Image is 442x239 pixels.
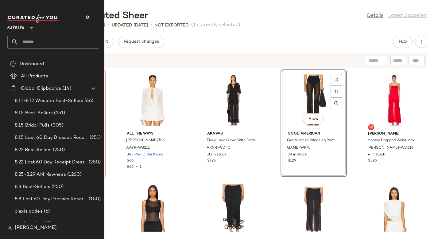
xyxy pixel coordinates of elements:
span: ALL THE WAYS [127,131,179,137]
img: AAYR-WS211_V1.jpg [122,72,184,129]
span: (66) [83,97,93,104]
span: 8.15 Best-Sellers [15,110,53,117]
span: 8.22 Last 60 Day Receipt Dresses [15,159,87,166]
span: 343 Pre-Order Items [127,152,163,158]
span: (250) [87,159,101,166]
span: Gauze Mesh Wide Leg Pant [287,138,335,143]
span: 8.15 Bridal Pulls [15,122,50,129]
button: View [303,113,324,124]
span: View [308,116,319,121]
img: SHON-WD616_V1.jpg [363,72,425,129]
span: Hub [398,39,407,44]
button: Request changes [118,36,164,48]
span: All Products [21,73,48,80]
span: (250) [52,147,65,154]
span: 4 in stock [368,152,385,158]
img: AKNR-WD40_V1.jpg [202,72,264,129]
span: (250) [50,183,64,190]
span: (12) [43,220,52,227]
span: 8.8 Last 60 Day Dresses Receipts Best-Sellers [15,196,87,203]
span: (1 currently selected) [191,22,240,29]
img: svg%3e [369,125,373,129]
span: AKNR-WD40 [207,145,231,151]
span: 8.25-8.29 AM Newness [15,171,66,178]
span: 1 [140,165,142,169]
span: [PERSON_NAME] Top [126,138,165,143]
span: alexis codes [15,220,43,227]
span: (251) [88,134,101,141]
span: $795 [207,158,216,164]
span: • [108,22,109,29]
span: AAYR-WS211 [126,145,150,151]
span: • [134,165,140,169]
span: Request changes [123,39,159,44]
span: Global Clipboards [21,85,61,92]
img: svg%3e [335,90,338,93]
span: alexis codes [15,208,43,215]
span: Moraya Dropped Waist Maxi Dress [367,138,420,143]
span: $395 [368,158,377,164]
span: Dashboard [20,61,44,68]
span: [PERSON_NAME]-WD616 [367,145,413,151]
span: 8.15 Last 60 Day Dresses Receipt [15,134,88,141]
span: • [150,22,152,29]
span: 10 in stock [207,152,227,158]
img: svg%3e [335,78,338,82]
span: (305) [50,122,63,129]
span: (6) [43,208,50,215]
button: Hub [393,36,413,48]
img: svg%3e [10,61,16,67]
a: Details [367,12,383,20]
span: $66 [127,158,134,164]
span: [PERSON_NAME] [15,224,57,232]
span: GAME-WP75 [287,145,310,151]
img: cfy_white_logo.C9jOOHJF.svg [7,14,60,23]
span: 8.22 Best Sellers [15,147,52,154]
span: 8.8 Best-Sellers [15,183,50,190]
span: (150) [87,196,101,203]
span: AKNVAS [207,131,259,137]
span: $66 [127,165,134,169]
img: GAME-WP75_V1.jpg [283,72,345,129]
span: Revolve [7,21,24,32]
span: Tissy Lace Gown With Detachable Slip [207,138,259,143]
img: svg%3e [7,225,12,230]
span: (251) [53,110,65,117]
p: updated [DATE] [112,22,148,29]
span: (1260) [66,171,82,178]
span: [PERSON_NAME] [368,131,420,137]
span: (14) [61,85,71,92]
p: Not Exported [154,22,189,29]
span: 8.11-8.17 Western Best-Sellers [15,97,83,104]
